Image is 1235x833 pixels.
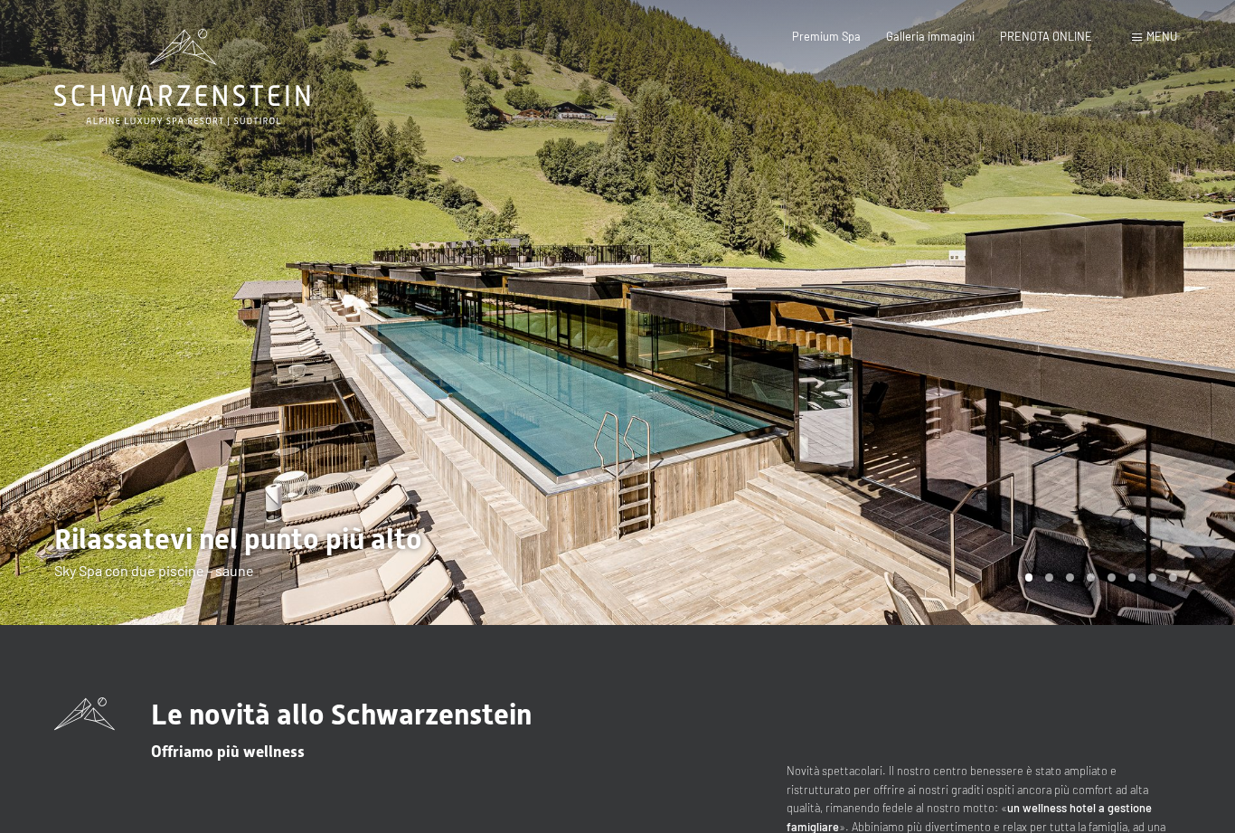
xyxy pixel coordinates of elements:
[151,697,532,732] span: Le novità allo Schwarzenstein
[886,29,975,43] a: Galleria immagini
[1128,573,1136,582] div: Carousel Page 6
[792,29,861,43] a: Premium Spa
[1000,29,1092,43] a: PRENOTA ONLINE
[1169,573,1177,582] div: Carousel Page 8
[1019,573,1177,582] div: Carousel Pagination
[1148,573,1156,582] div: Carousel Page 7
[1087,573,1095,582] div: Carousel Page 4
[151,743,305,761] span: Offriamo più wellness
[1025,573,1033,582] div: Carousel Page 1 (Current Slide)
[1146,29,1177,43] span: Menu
[1066,573,1074,582] div: Carousel Page 3
[1045,573,1053,582] div: Carousel Page 2
[1108,573,1116,582] div: Carousel Page 5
